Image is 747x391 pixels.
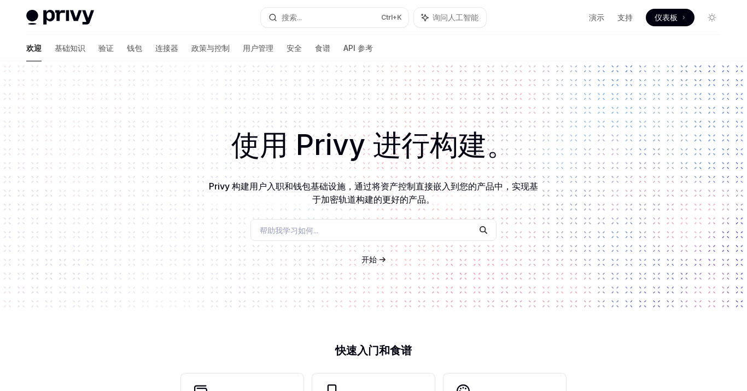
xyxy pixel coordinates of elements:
font: 演示 [589,13,604,22]
a: 支持 [617,12,633,23]
font: 仪表板 [655,13,678,22]
a: 用户管理 [243,35,273,61]
font: 基础知识 [55,43,85,53]
font: +K [393,13,402,21]
font: 帮助我学习如何... [260,226,318,235]
font: API 参考 [343,43,373,53]
a: 开始 [361,254,377,265]
button: 搜索...Ctrl+K [261,8,409,27]
font: 连接器 [155,43,178,53]
a: 验证 [98,35,114,61]
font: Ctrl [381,13,393,21]
font: 食谱 [315,43,330,53]
a: API 参考 [343,35,373,61]
a: 欢迎 [26,35,42,61]
a: 演示 [589,12,604,23]
font: 验证 [98,43,114,53]
font: 搜索... [282,13,302,22]
font: Privy 构建用户入职和钱包基础设施，通过将资产控制直接嵌入到您的产品中，实现基于加密轨道构建的更好的产品。 [209,181,538,205]
a: 仪表板 [646,9,695,26]
font: 安全 [287,43,302,53]
font: 支持 [617,13,633,22]
font: 开始 [361,255,377,264]
a: 连接器 [155,35,178,61]
a: 安全 [287,35,302,61]
font: 钱包 [127,43,142,53]
button: 询问人工智能 [414,8,486,27]
font: 用户管理 [243,43,273,53]
font: 政策与控制 [191,43,230,53]
a: 政策与控制 [191,35,230,61]
font: 欢迎 [26,43,42,53]
font: 快速入门和食谱 [335,344,412,357]
img: 灯光标志 [26,10,94,25]
a: 钱包 [127,35,142,61]
a: 食谱 [315,35,330,61]
button: 切换暗模式 [703,9,721,26]
font: 询问人工智能 [433,13,478,22]
a: 基础知识 [55,35,85,61]
font: 使用 Privy 进行构建。 [232,128,516,162]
